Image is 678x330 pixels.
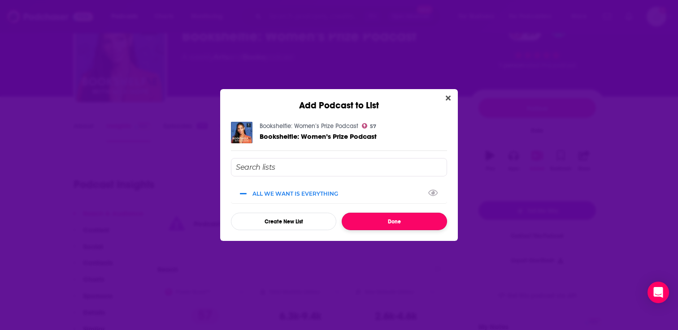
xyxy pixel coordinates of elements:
[442,93,454,104] button: Close
[231,158,447,230] div: Add Podcast To List
[231,213,336,230] button: Create New List
[231,122,252,143] img: Bookshelfie: Women’s Prize Podcast
[231,184,447,203] div: ALL WE WANT IS EVERYTHING
[342,213,447,230] button: Done
[362,123,376,129] a: 57
[220,89,458,111] div: Add Podcast to List
[260,132,377,141] span: Bookshelfie: Women’s Prize Podcast
[260,133,377,140] a: Bookshelfie: Women’s Prize Podcast
[370,124,376,129] span: 57
[260,122,358,130] a: Bookshelfie: Women’s Prize Podcast
[338,195,343,196] button: View Link
[231,158,447,176] input: Search lists
[648,282,669,303] div: Open Intercom Messenger
[252,190,343,197] div: ALL WE WANT IS EVERYTHING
